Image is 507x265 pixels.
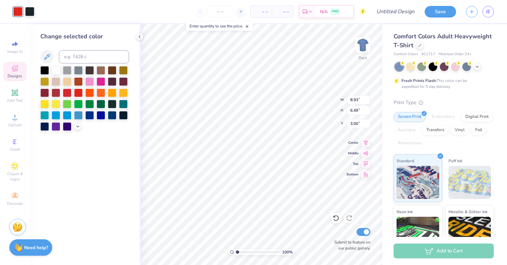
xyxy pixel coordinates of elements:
[7,98,23,103] span: Add Text
[394,125,420,135] div: Applique
[24,245,48,251] strong: Need help?
[347,151,359,156] span: Middle
[320,8,328,15] span: N/A
[471,125,486,135] div: Foil
[359,55,367,61] div: Back
[397,208,413,215] span: Neon Ink
[394,32,492,49] span: Comfort Colors Adult Heavyweight T-Shirt
[255,8,268,15] span: – –
[3,171,26,182] span: Clipart & logos
[401,78,437,83] strong: Fresh Prints Flash:
[10,147,20,152] span: Greek
[401,78,483,90] div: This color can be expedited for 5 day delivery.
[425,6,456,18] button: Save
[421,52,435,57] span: # C1717
[347,140,359,145] span: Center
[448,157,462,164] span: Puff Ink
[40,32,129,41] div: Change selected color
[8,122,21,128] span: Upload
[8,73,22,79] span: Designs
[428,112,459,122] div: Embroidery
[483,6,494,18] a: JE
[7,49,23,54] span: Image AI
[331,239,370,251] label: Submit to feature on our public gallery.
[356,38,369,52] img: Back
[276,8,289,15] span: – –
[332,9,339,14] span: FREE
[347,162,359,166] span: Top
[394,52,418,57] span: Comfort Colors
[186,21,253,31] div: Enter quantity to see the price.
[439,52,472,57] span: Minimum Order: 24 +
[394,112,426,122] div: Screen Print
[448,166,491,199] img: Puff Ink
[486,8,490,16] span: JE
[422,125,448,135] div: Transfers
[371,5,420,18] input: Untitled Design
[397,217,439,250] img: Neon Ink
[461,112,493,122] div: Digital Print
[207,6,233,18] input: – –
[394,138,426,148] div: Rhinestones
[397,157,414,164] span: Standard
[7,201,23,206] span: Decorate
[450,125,469,135] div: Vinyl
[59,50,129,63] input: e.g. 7428 c
[347,172,359,177] span: Bottom
[448,208,487,215] span: Metallic & Glitter Ink
[282,249,293,255] span: 100 %
[394,99,494,106] div: Print Type
[448,217,491,250] img: Metallic & Glitter Ink
[397,166,439,199] img: Standard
